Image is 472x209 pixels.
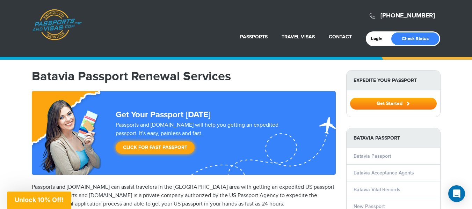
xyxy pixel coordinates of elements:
[350,100,437,106] a: Get Started
[113,121,304,157] div: Passports and [DOMAIN_NAME] will help you getting an expedited passport. It's easy, painless and ...
[282,34,315,40] a: Travel Visas
[7,192,71,209] div: Unlock 10% Off!
[371,36,387,42] a: Login
[329,34,352,40] a: Contact
[347,128,440,148] strong: Batavia Passport
[15,196,64,203] span: Unlock 10% Off!
[240,34,268,40] a: Passports
[32,9,82,40] a: Passports & [DOMAIN_NAME]
[380,12,435,20] a: [PHONE_NUMBER]
[347,70,440,90] strong: Expedite Your Passport
[32,183,336,208] p: Passports and [DOMAIN_NAME] can assist travelers in the [GEOGRAPHIC_DATA] area with getting an ex...
[354,170,414,176] a: Batavia Acceptance Agents
[354,187,400,193] a: Batavia Vital Records
[116,141,195,154] a: Click for Fast Passport
[391,32,439,45] a: Check Status
[350,98,437,110] button: Get Started
[354,153,391,159] a: Batavia Passport
[448,185,465,202] div: Open Intercom Messenger
[32,70,336,83] h1: Batavia Passport Renewal Services
[116,110,211,120] strong: Get Your Passport [DATE]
